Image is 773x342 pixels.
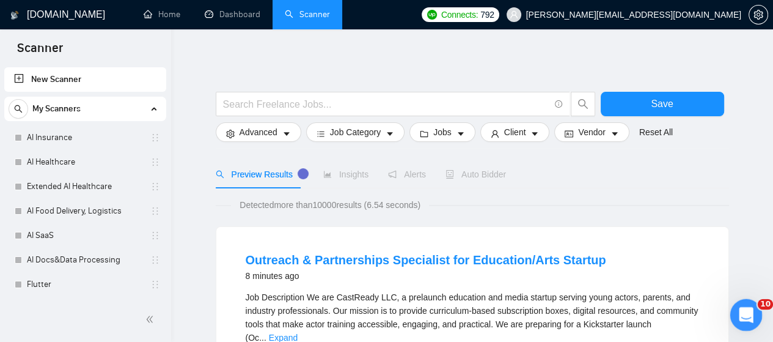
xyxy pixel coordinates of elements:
[323,170,332,179] span: area-chart
[205,9,260,20] a: dashboardDashboard
[150,280,160,289] span: holder
[510,10,518,19] span: user
[282,129,291,138] span: caret-down
[231,198,429,212] span: Detected more than 10000 results (6.54 seconds)
[441,8,478,21] span: Connects:
[749,10,768,20] a: setting
[216,169,304,179] span: Preview Results
[150,231,160,240] span: holder
[554,122,629,142] button: idcardVendorcaret-down
[27,199,143,223] a: AI Food Delivery, Logistics
[145,313,158,325] span: double-left
[150,206,160,216] span: holder
[420,129,428,138] span: folder
[150,255,160,265] span: holder
[749,5,768,24] button: setting
[530,129,539,138] span: caret-down
[555,100,563,108] span: info-circle
[445,170,454,179] span: robot
[730,299,763,332] iframe: Intercom live chat
[298,168,309,179] div: Tooltip anchor
[4,67,166,92] li: New Scanner
[9,99,28,119] button: search
[150,182,160,191] span: holder
[144,9,180,20] a: homeHome
[306,122,405,142] button: barsJob Categorycaret-down
[386,129,394,138] span: caret-down
[7,39,73,65] span: Scanner
[32,97,81,121] span: My Scanners
[610,129,619,138] span: caret-down
[601,92,724,116] button: Save
[216,122,301,142] button: settingAdvancedcaret-down
[578,125,605,139] span: Vendor
[27,248,143,272] a: AI Docs&Data Processing
[388,170,397,179] span: notification
[27,125,143,150] a: AI Insurance
[240,125,277,139] span: Advanced
[216,170,224,179] span: search
[504,125,526,139] span: Client
[150,133,160,143] span: holder
[565,129,573,138] span: idcard
[246,269,606,283] div: 8 minutes ago
[445,169,506,179] span: Auto Bidder
[10,6,19,25] img: logo
[330,125,381,139] span: Job Category
[9,105,27,113] span: search
[27,223,143,248] a: AI SaaS
[639,125,673,139] a: Reset All
[223,97,549,112] input: Search Freelance Jobs...
[571,99,595,110] span: search
[433,125,452,139] span: Jobs
[409,122,475,142] button: folderJobscaret-down
[27,297,143,321] a: Mixed Full AI Low|no code|automations
[491,129,499,138] span: user
[480,8,494,21] span: 792
[651,96,673,111] span: Save
[27,272,143,297] a: Flutter
[27,174,143,199] a: Extended AI Healthcare
[246,253,606,267] a: Outreach & Partnerships Specialist for Education/Arts Startup
[27,150,143,174] a: AI Healthcare
[285,9,330,20] a: searchScanner
[323,169,368,179] span: Insights
[427,10,437,20] img: upwork-logo.png
[456,129,465,138] span: caret-down
[317,129,325,138] span: bars
[226,129,235,138] span: setting
[150,157,160,167] span: holder
[571,92,595,116] button: search
[14,67,156,92] a: New Scanner
[388,169,426,179] span: Alerts
[480,122,550,142] button: userClientcaret-down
